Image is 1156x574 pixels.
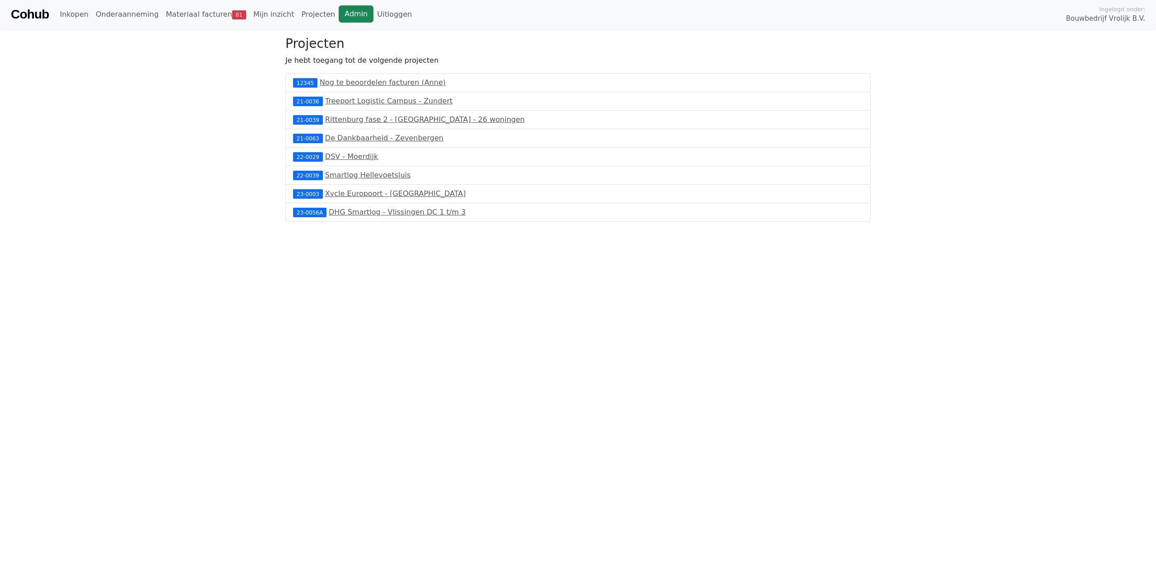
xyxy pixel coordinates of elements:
div: 21-0036 [293,97,323,106]
a: Uitloggen [373,5,415,23]
div: 12345 [293,78,317,87]
div: 22-0029 [293,152,323,161]
p: Je hebt toegang tot de volgende projecten [285,55,871,66]
span: 81 [232,10,246,19]
a: Nog te beoordelen facturen (Anne) [320,78,446,87]
a: Onderaanneming [92,5,162,23]
a: Inkopen [56,5,92,23]
div: 23-0056A [293,208,326,217]
span: Bouwbedrijf Vrolijk B.V. [1066,14,1145,24]
a: DHG Smartlog - Vlissingen DC 1 t/m 3 [329,208,466,216]
span: Ingelogd onder: [1099,5,1145,14]
div: 21-0063 [293,134,323,143]
a: Mijn inzicht [250,5,298,23]
a: Admin [339,5,373,23]
a: Projecten [298,5,339,23]
a: Materiaal facturen81 [162,5,250,23]
div: 23-0003 [293,189,323,198]
a: Cohub [11,4,49,25]
h3: Projecten [285,36,871,51]
a: Treeport Logistic Campus - Zundert [325,97,452,105]
div: 22-0039 [293,171,323,180]
a: Xycle Europoort - [GEOGRAPHIC_DATA] [325,189,466,198]
div: 21-0039 [293,115,323,124]
a: DSV - Moerdijk [325,152,378,161]
a: De Dankbaarheid - Zevenbergen [325,134,443,142]
a: Smartlog Hellevoetsluis [325,171,411,179]
a: Rittenburg fase 2 - [GEOGRAPHIC_DATA] - 26 woningen [325,115,525,124]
